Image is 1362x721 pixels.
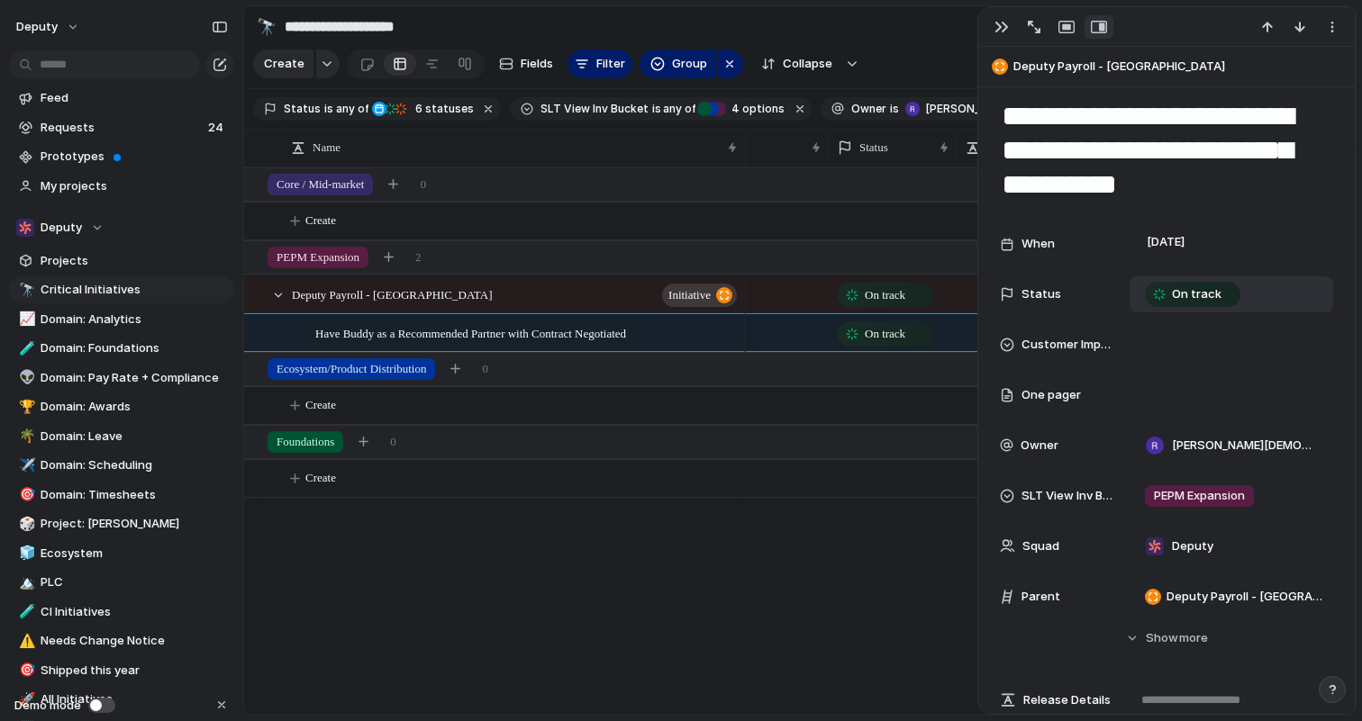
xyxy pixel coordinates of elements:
a: 🚀All Initiatives [9,686,234,713]
button: [PERSON_NAME][DEMOGRAPHIC_DATA] [901,99,1146,119]
span: Demo mode [14,697,81,715]
span: Domain: Timesheets [41,486,228,504]
span: Domain: Pay Rate + Compliance [41,369,228,387]
button: Filter [567,50,632,78]
div: 🎯 [19,660,32,680]
a: Prototypes [9,143,234,170]
div: 🎲Project: [PERSON_NAME] [9,510,234,537]
span: Foundations [277,433,334,451]
div: ✈️ [19,455,32,476]
span: Create [305,212,336,230]
button: 👽 [16,369,34,387]
span: Parent [1021,588,1060,606]
button: 🔭 [252,13,281,41]
a: 🧪Domain: Foundations [9,335,234,362]
div: 🏔️ [19,572,32,593]
a: 🎯Shipped this year [9,657,234,684]
span: Domain: Analytics [41,311,228,329]
a: Projects [9,248,234,275]
span: Deputy [41,219,82,237]
button: 🏔️ [16,573,34,591]
span: is [890,101,899,117]
div: 📈Domain: Analytics [9,306,234,333]
span: Owner [851,101,886,117]
span: One pager [1021,386,1081,404]
a: 🌴Domain: Leave [9,423,234,450]
span: Domain: Foundations [41,339,228,357]
div: 🎯 [19,484,32,505]
span: Deputy [1172,537,1213,555]
div: ⚠️ [19,631,32,652]
div: 🧊 [19,543,32,563]
span: [DATE] [1142,231,1190,253]
span: options [726,101,785,117]
span: Have Buddy as a Recommended Partner with Contract Negotiated [315,322,626,343]
div: 🔭 [257,14,277,39]
span: deputy [16,18,58,36]
span: Squad [1022,537,1059,555]
span: Customer Impact [1021,336,1115,354]
span: statuses [410,101,474,117]
span: On track [865,286,905,304]
div: 📈 [19,309,32,329]
button: is [886,99,903,119]
a: 🧊Ecosystem [9,540,234,567]
span: Create [264,55,304,73]
button: isany of [321,99,372,119]
a: ⚠️Needs Change Notice [9,627,234,654]
div: 🏔️PLC [9,569,234,596]
span: Create [305,469,336,487]
button: 🚀 [16,690,34,708]
span: any of [661,101,696,117]
div: 👽 [19,367,32,388]
a: Requests24 [9,114,234,141]
span: Status [1021,285,1061,303]
button: Group [640,50,716,78]
div: 🔭 [19,280,32,301]
span: Project: [PERSON_NAME] [41,515,228,533]
span: Domain: Leave [41,428,228,446]
button: Deputy [9,214,234,241]
button: 🧊 [16,545,34,563]
span: CI Initiatives [41,603,228,621]
span: Name [313,139,340,157]
a: 👽Domain: Pay Rate + Compliance [9,365,234,392]
a: My projects [9,173,234,200]
div: 🏆 [19,397,32,418]
span: 2 [415,248,422,266]
span: 0 [482,360,488,378]
span: any of [333,101,368,117]
span: When [1021,235,1055,253]
span: more [1179,629,1208,647]
span: Requests [41,119,203,137]
button: deputy [8,13,89,41]
div: 🎲 [19,514,32,535]
span: Status [859,139,888,157]
button: 🎯 [16,486,34,504]
button: 🎯 [16,662,34,680]
button: ⚠️ [16,632,34,650]
div: 🎯Domain: Timesheets [9,482,234,509]
span: SLT View Inv Bucket [540,101,649,117]
div: 🔭Critical Initiatives [9,276,234,303]
span: Ecosystem [41,545,228,563]
span: Status [284,101,321,117]
button: Collapse [750,50,841,78]
span: Release Details [1023,691,1111,709]
span: Ecosystem/Product Distribution [277,360,426,378]
button: Fields [492,50,560,78]
span: Owner [1021,437,1058,455]
div: 🧪 [19,601,32,622]
span: Prototypes [41,148,228,166]
span: 0 [420,176,426,194]
span: 0 [390,433,396,451]
span: Critical Initiatives [41,281,228,299]
span: Create [305,396,336,414]
button: 🎲 [16,515,34,533]
span: Collapse [783,55,832,73]
button: Showmore [1000,622,1333,654]
button: 🧪 [16,603,34,621]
